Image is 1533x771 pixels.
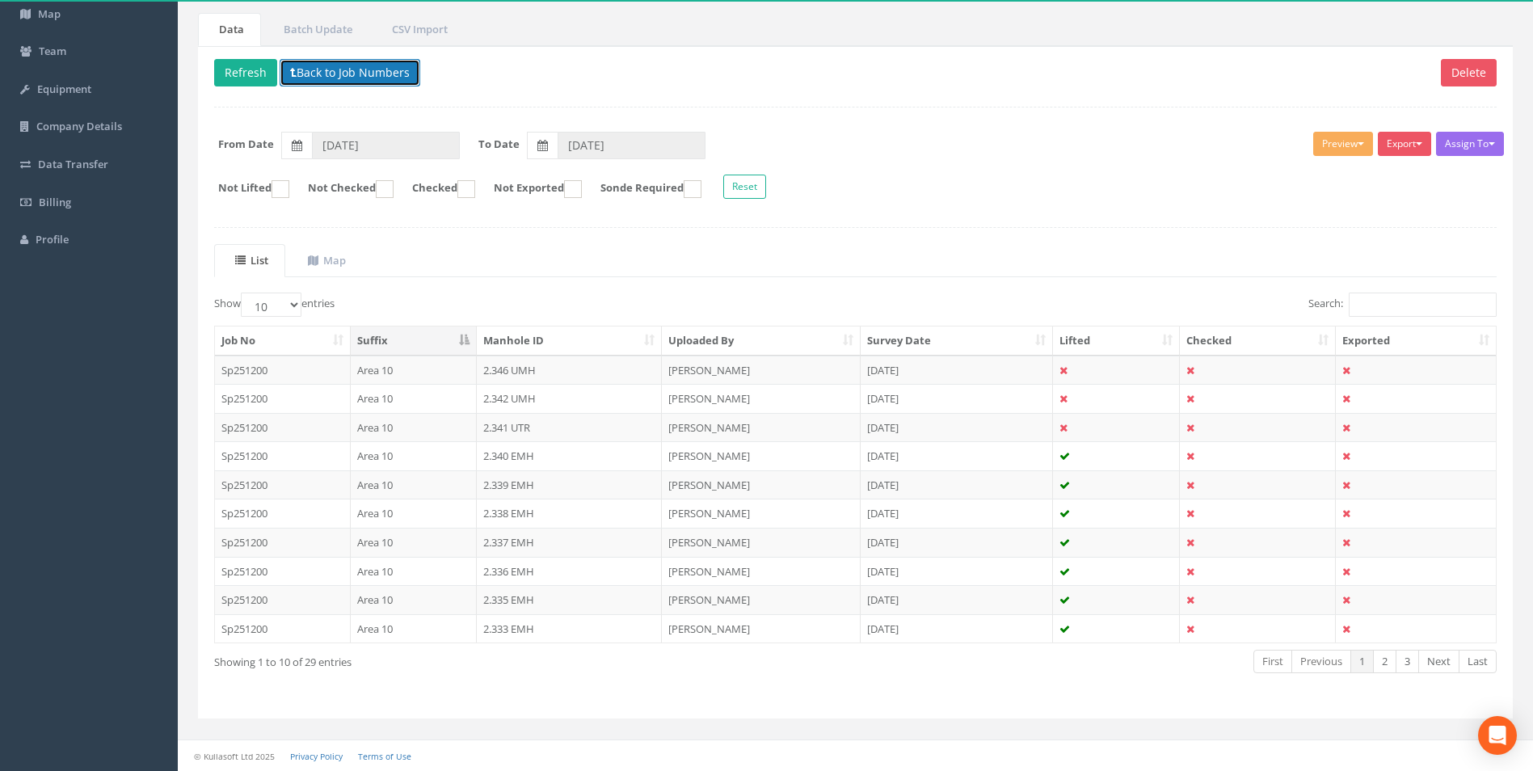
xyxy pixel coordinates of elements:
[723,175,766,199] button: Reset
[215,413,351,442] td: Sp251200
[861,413,1053,442] td: [DATE]
[1436,132,1504,156] button: Assign To
[371,13,465,46] a: CSV Import
[662,557,861,586] td: [PERSON_NAME]
[241,293,301,317] select: Showentries
[292,180,394,198] label: Not Checked
[861,614,1053,643] td: [DATE]
[351,327,477,356] th: Suffix: activate to sort column descending
[218,137,274,152] label: From Date
[215,499,351,528] td: Sp251200
[351,356,477,385] td: Area 10
[477,614,663,643] td: 2.333 EMH
[198,13,261,46] a: Data
[1053,327,1181,356] th: Lifted: activate to sort column ascending
[861,528,1053,557] td: [DATE]
[215,327,351,356] th: Job No: activate to sort column ascending
[215,528,351,557] td: Sp251200
[351,557,477,586] td: Area 10
[194,751,275,762] small: © Kullasoft Ltd 2025
[358,751,411,762] a: Terms of Use
[662,356,861,385] td: [PERSON_NAME]
[215,614,351,643] td: Sp251200
[558,132,705,159] input: To Date
[280,59,420,86] button: Back to Job Numbers
[1349,293,1497,317] input: Search:
[861,557,1053,586] td: [DATE]
[351,614,477,643] td: Area 10
[584,180,701,198] label: Sonde Required
[1350,650,1374,673] a: 1
[477,585,663,614] td: 2.335 EMH
[1291,650,1351,673] a: Previous
[861,499,1053,528] td: [DATE]
[662,614,861,643] td: [PERSON_NAME]
[36,232,69,246] span: Profile
[396,180,475,198] label: Checked
[351,470,477,499] td: Area 10
[202,180,289,198] label: Not Lifted
[662,384,861,413] td: [PERSON_NAME]
[214,648,735,670] div: Showing 1 to 10 of 29 entries
[478,137,520,152] label: To Date
[1378,132,1431,156] button: Export
[477,356,663,385] td: 2.346 UMH
[351,585,477,614] td: Area 10
[1478,716,1517,755] div: Open Intercom Messenger
[477,441,663,470] td: 2.340 EMH
[214,244,285,277] a: List
[477,499,663,528] td: 2.338 EMH
[662,327,861,356] th: Uploaded By: activate to sort column ascending
[1180,327,1336,356] th: Checked: activate to sort column ascending
[861,585,1053,614] td: [DATE]
[477,413,663,442] td: 2.341 UTR
[662,528,861,557] td: [PERSON_NAME]
[263,13,369,46] a: Batch Update
[215,384,351,413] td: Sp251200
[478,180,582,198] label: Not Exported
[1308,293,1497,317] label: Search:
[1313,132,1373,156] button: Preview
[861,327,1053,356] th: Survey Date: activate to sort column ascending
[312,132,460,159] input: From Date
[215,557,351,586] td: Sp251200
[38,6,61,21] span: Map
[235,253,268,268] uib-tab-heading: List
[39,44,66,58] span: Team
[662,441,861,470] td: [PERSON_NAME]
[1396,650,1419,673] a: 3
[308,253,346,268] uib-tab-heading: Map
[351,441,477,470] td: Area 10
[215,585,351,614] td: Sp251200
[477,557,663,586] td: 2.336 EMH
[1441,59,1497,86] button: Delete
[1373,650,1396,673] a: 2
[861,470,1053,499] td: [DATE]
[1459,650,1497,673] a: Last
[287,244,363,277] a: Map
[39,195,71,209] span: Billing
[1253,650,1292,673] a: First
[662,585,861,614] td: [PERSON_NAME]
[351,528,477,557] td: Area 10
[1336,327,1496,356] th: Exported: activate to sort column ascending
[215,356,351,385] td: Sp251200
[290,751,343,762] a: Privacy Policy
[1418,650,1459,673] a: Next
[38,157,108,171] span: Data Transfer
[861,384,1053,413] td: [DATE]
[215,441,351,470] td: Sp251200
[215,470,351,499] td: Sp251200
[351,413,477,442] td: Area 10
[351,384,477,413] td: Area 10
[477,470,663,499] td: 2.339 EMH
[477,384,663,413] td: 2.342 UMH
[477,528,663,557] td: 2.337 EMH
[37,82,91,96] span: Equipment
[662,413,861,442] td: [PERSON_NAME]
[36,119,122,133] span: Company Details
[662,470,861,499] td: [PERSON_NAME]
[861,441,1053,470] td: [DATE]
[861,356,1053,385] td: [DATE]
[477,327,663,356] th: Manhole ID: activate to sort column ascending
